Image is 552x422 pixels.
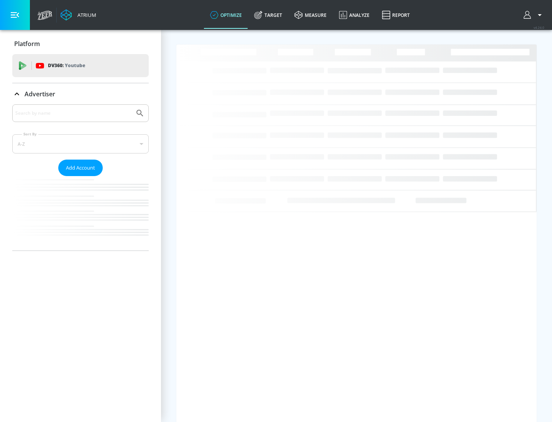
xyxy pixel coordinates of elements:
a: Atrium [61,9,96,21]
p: DV360: [48,61,85,70]
div: Advertiser [12,83,149,105]
div: DV360: Youtube [12,54,149,77]
a: Target [248,1,288,29]
a: measure [288,1,333,29]
nav: list of Advertiser [12,176,149,251]
div: Advertiser [12,104,149,251]
p: Platform [14,40,40,48]
p: Advertiser [25,90,55,98]
div: Platform [12,33,149,54]
a: Analyze [333,1,376,29]
span: v 4.24.0 [534,25,544,30]
label: Sort By [22,132,38,137]
a: optimize [204,1,248,29]
p: Youtube [65,61,85,69]
div: Atrium [74,12,96,18]
div: A-Z [12,134,149,153]
a: Report [376,1,416,29]
span: Add Account [66,163,95,172]
input: Search by name [15,108,131,118]
button: Add Account [58,160,103,176]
